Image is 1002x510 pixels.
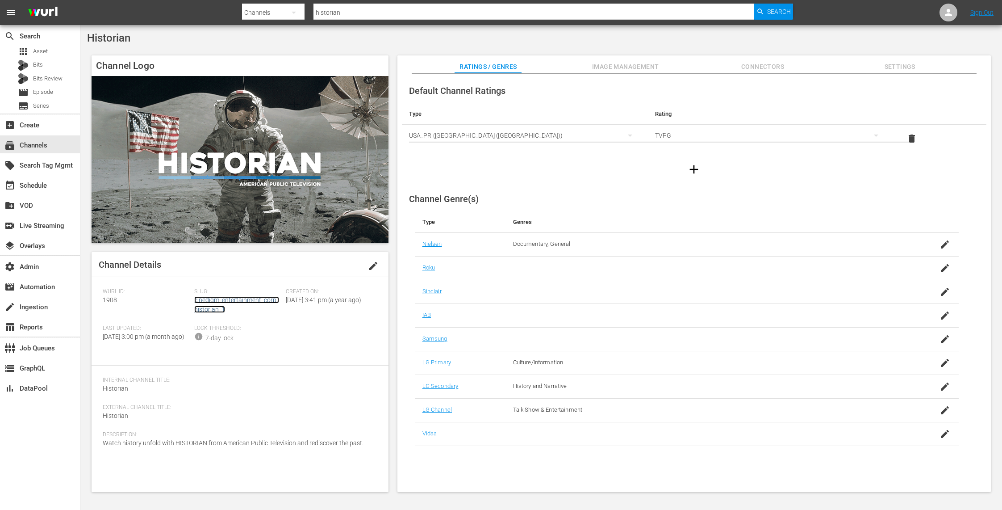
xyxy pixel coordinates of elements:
[33,74,63,83] span: Bits Review
[422,335,447,342] a: Samsung
[901,128,923,149] button: delete
[194,296,279,313] a: cinedigm_entertainment_corp_historian_1
[506,211,898,233] th: Genres
[4,282,15,292] span: Automation
[4,220,15,231] span: Live Streaming
[103,439,363,447] span: Watch history unfold with HISTORIAN from American Public Television and rediscover the past.
[655,123,887,148] div: TVPG
[4,160,15,171] span: Search Tag Mgmt
[103,404,373,411] span: External Channel Title:
[4,322,15,333] span: Reports
[4,383,15,394] span: DataPool
[18,73,29,84] div: Bits Review
[906,133,917,144] span: delete
[103,325,190,332] span: Last Updated:
[363,255,384,277] button: edit
[970,9,994,16] a: Sign Out
[409,194,479,204] span: Channel Genre(s)
[422,240,442,247] a: Nielsen
[422,359,451,366] a: LG Primary
[754,4,793,20] button: Search
[422,406,452,413] a: LG Channel
[415,211,506,233] th: Type
[18,46,29,57] span: Asset
[18,87,29,98] span: Episode
[409,85,505,96] span: Default Channel Ratings
[402,103,648,125] th: Type
[422,312,431,318] a: IAB
[4,31,15,42] span: Search
[4,343,15,354] span: Job Queues
[18,60,29,71] div: Bits
[286,296,361,303] span: [DATE] 3:41 pm (a year ago)
[422,430,437,437] a: Vidaa
[103,412,128,419] span: Historian
[92,55,388,76] h4: Channel Logo
[33,47,48,56] span: Asset
[4,200,15,211] span: VOD
[368,261,379,271] span: edit
[4,302,15,312] span: Ingestion
[767,4,791,20] span: Search
[194,332,203,341] span: info
[194,325,281,332] span: Lock Threshold:
[18,101,29,111] span: Series
[422,383,459,389] a: LG Secondary
[4,140,15,151] span: Channels
[455,61,522,72] span: Ratings / Genres
[729,61,796,72] span: Connectors
[103,385,128,392] span: Historian
[103,431,373,438] span: Description:
[205,333,234,343] div: 7-day lock
[21,2,64,23] img: ans4CAIJ8jUAAAAAAAAAAAAAAAAAAAAAAAAgQb4GAAAAAAAAAAAAAAAAAAAAAAAAJMjXAAAAAAAAAAAAAAAAAAAAAAAAgAT5G...
[422,264,435,271] a: Roku
[286,288,373,295] span: Created On:
[194,288,281,295] span: Slug:
[99,259,161,270] span: Channel Details
[4,120,15,131] span: Create
[33,88,53,97] span: Episode
[33,60,43,69] span: Bits
[4,363,15,374] span: GraphQL
[4,261,15,272] span: Admin
[648,103,894,125] th: Rating
[103,333,184,340] span: [DATE] 3:00 pm (a month ago)
[4,180,15,191] span: Schedule
[103,296,117,303] span: 1908
[87,32,130,44] span: Historian
[4,240,15,251] span: Overlays
[422,288,442,295] a: Sinclair
[33,101,49,110] span: Series
[402,103,986,152] table: simple table
[92,76,388,243] img: Historian
[866,61,933,72] span: Settings
[409,123,641,148] div: USA_PR ([GEOGRAPHIC_DATA] ([GEOGRAPHIC_DATA]))
[5,7,16,18] span: menu
[103,288,190,295] span: Wurl ID:
[592,61,659,72] span: Image Management
[103,377,373,384] span: Internal Channel Title:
